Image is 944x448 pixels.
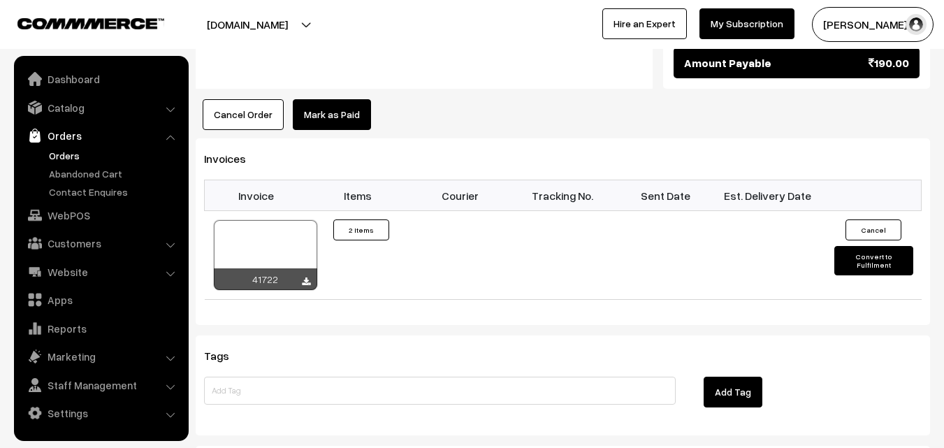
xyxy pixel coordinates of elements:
[834,246,913,275] button: Convert to Fulfilment
[716,180,819,211] th: Est. Delivery Date
[45,148,184,163] a: Orders
[17,344,184,369] a: Marketing
[17,316,184,341] a: Reports
[204,152,263,166] span: Invoices
[17,123,184,148] a: Orders
[204,377,676,405] input: Add Tag
[17,66,184,92] a: Dashboard
[906,14,927,35] img: user
[17,259,184,284] a: Website
[333,219,389,240] button: 2 Items
[845,219,901,240] button: Cancel
[17,203,184,228] a: WebPOS
[214,268,317,290] div: 41722
[17,400,184,426] a: Settings
[45,166,184,181] a: Abandoned Cart
[409,180,512,211] th: Courier
[17,373,184,398] a: Staff Management
[869,55,909,71] span: 190.00
[511,180,614,211] th: Tracking No.
[699,8,794,39] a: My Subscription
[17,95,184,120] a: Catalog
[812,7,934,42] button: [PERSON_NAME] s…
[45,185,184,199] a: Contact Enquires
[307,180,409,211] th: Items
[203,99,284,130] button: Cancel Order
[204,349,246,363] span: Tags
[17,18,164,29] img: COMMMERCE
[158,7,337,42] button: [DOMAIN_NAME]
[704,377,762,407] button: Add Tag
[205,180,307,211] th: Invoice
[17,231,184,256] a: Customers
[293,99,371,130] a: Mark as Paid
[602,8,687,39] a: Hire an Expert
[17,14,140,31] a: COMMMERCE
[684,55,771,71] span: Amount Payable
[614,180,717,211] th: Sent Date
[17,287,184,312] a: Apps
